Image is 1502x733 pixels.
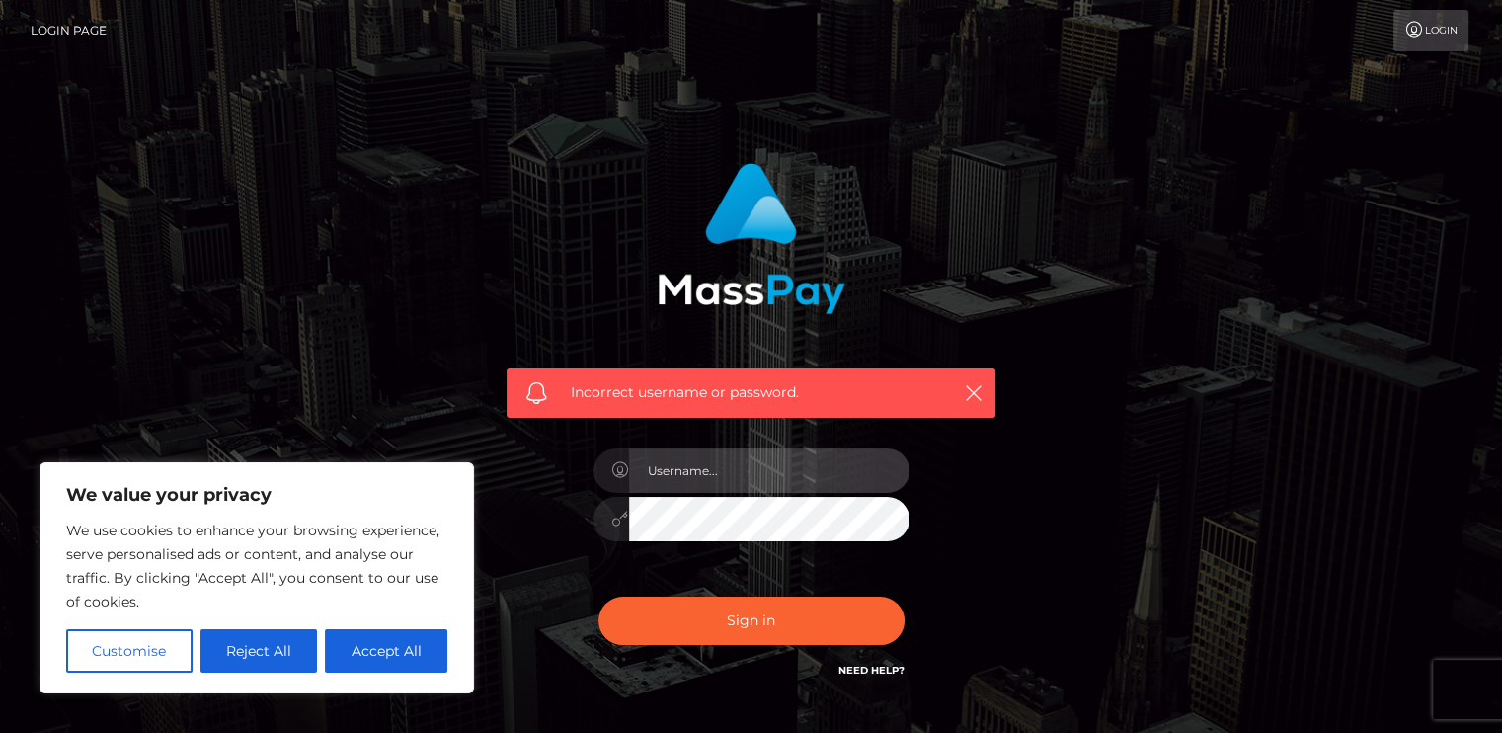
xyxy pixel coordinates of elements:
a: Login Page [31,10,107,51]
p: We use cookies to enhance your browsing experience, serve personalised ads or content, and analys... [66,519,447,613]
a: Login [1393,10,1468,51]
p: We value your privacy [66,483,447,507]
button: Reject All [200,629,318,673]
a: Need Help? [838,664,905,677]
button: Accept All [325,629,447,673]
input: Username... [629,448,909,493]
span: Incorrect username or password. [571,382,931,403]
button: Customise [66,629,193,673]
div: We value your privacy [40,462,474,693]
img: MassPay Login [658,163,845,314]
button: Sign in [598,597,905,645]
